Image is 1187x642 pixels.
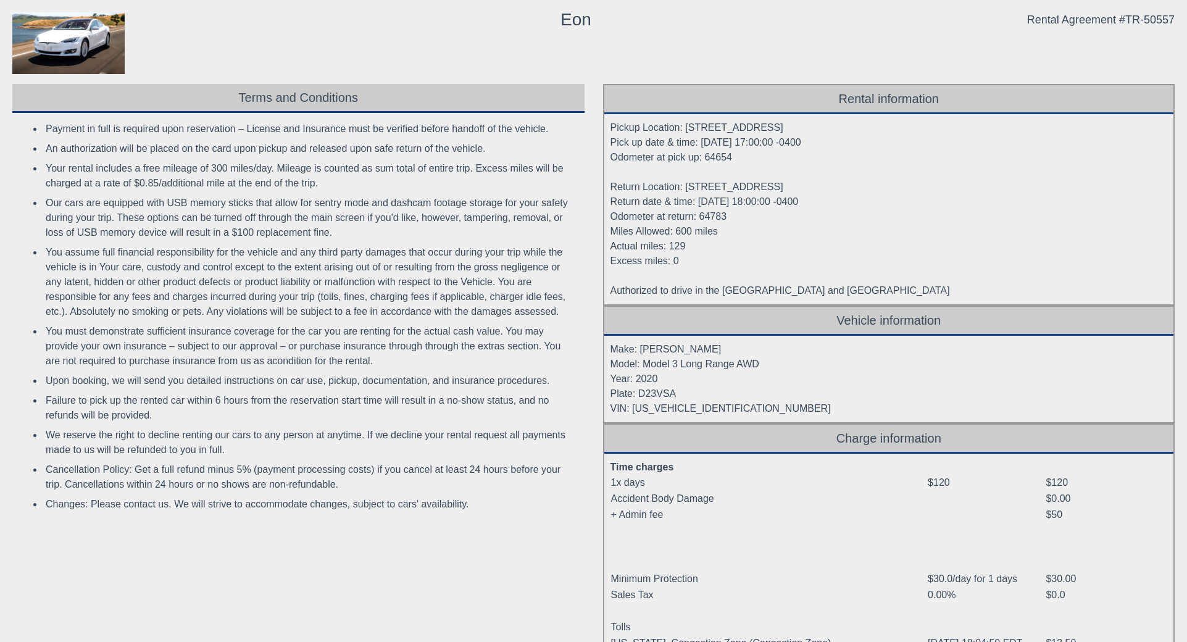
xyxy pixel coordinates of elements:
[610,491,928,507] td: Accident Body Damage
[927,587,1045,603] td: 0.00%
[43,139,576,159] li: An authorization will be placed on the card upon pickup and released upon safe return of the vehi...
[927,571,1045,587] td: $30.0/day for 1 days
[610,507,928,523] td: + Admin fee
[43,371,576,391] li: Upon booking, we will send you detailed instructions on car use, pickup, documentation, and insur...
[610,619,928,635] td: Tolls
[604,425,1174,454] div: Charge information
[43,193,576,243] li: Our cars are equipped with USB memory sticks that allow for sentry mode and dashcam footage stora...
[604,114,1174,304] div: Pickup Location: [STREET_ADDRESS] Pick up date & time: [DATE] 17:00:00 -0400 Odometer at pick up:...
[43,391,576,425] li: Failure to pick up the rented car within 6 hours from the reservation start time will result in a...
[610,587,928,603] td: Sales Tax
[43,425,576,460] li: We reserve the right to decline renting our cars to any person at anytime. If we decline your ren...
[1045,507,1165,523] td: $50
[604,336,1174,422] div: Make: [PERSON_NAME] Model: Model 3 Long Range AWD Year: 2020 Plate: D23VSA VIN: [US_VEHICLE_IDENT...
[43,119,576,139] li: Payment in full is required upon reservation – License and Insurance must be verified before hand...
[610,475,928,491] td: 1x days
[43,322,576,371] li: You must demonstrate sufficient insurance coverage for the car you are renting for the actual cas...
[43,460,576,494] li: Cancellation Policy: Get a full refund minus 5% (payment processing costs) if you cancel at least...
[1027,12,1175,27] div: Rental Agreement #TR-50557
[560,12,591,27] div: Eon
[604,85,1174,114] div: Rental information
[1045,571,1165,587] td: $30.00
[43,159,576,193] li: Your rental includes a free mileage of 300 miles/day. Mileage is counted as sum total of entire t...
[604,307,1174,336] div: Vehicle information
[610,460,1165,475] div: Time charges
[12,84,585,113] div: Terms and Conditions
[43,494,576,514] li: Changes: Please contact us. We will strive to accommodate changes, subject to cars' availability.
[43,243,576,322] li: You assume full financial responsibility for the vehicle and any third party damages that occur d...
[1045,491,1165,507] td: $0.00
[1045,587,1165,603] td: $0.0
[1045,475,1165,491] td: $120
[12,12,125,74] img: contract_model.jpg
[927,475,1045,491] td: $120
[610,571,928,587] td: Minimum Protection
